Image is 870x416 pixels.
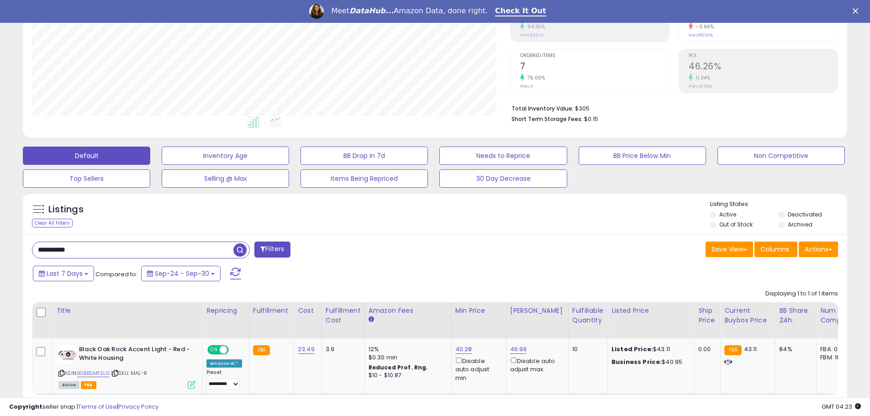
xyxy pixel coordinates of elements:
b: Black Oak Rock Accent Light - Red - White Housing [79,345,190,364]
button: Filters [254,242,290,258]
div: 0.00 [698,345,713,353]
button: Columns [754,242,797,257]
button: Needs to Reprice [439,147,567,165]
b: Listed Price: [612,345,653,353]
span: 43.11 [744,345,757,353]
div: Clear All Filters [32,219,73,227]
button: Items Being Repriced [301,169,428,188]
div: $43.11 [612,345,687,353]
span: All listings currently available for purchase on Amazon [58,381,79,389]
div: $0.30 min [369,353,444,362]
button: BB Drop in 7d [301,147,428,165]
div: $40.95 [612,358,687,366]
div: Preset: [206,369,242,390]
a: B0BBSMFSLG [77,369,110,377]
span: Columns [760,245,789,254]
div: $10 - $10.87 [369,372,444,379]
small: Prev: $39.14 [520,32,543,38]
li: $305 [511,102,831,113]
div: seller snap | | [9,403,158,411]
img: 31B-Ut5QfYL._SL40_.jpg [58,345,77,363]
div: ASIN: [58,345,195,388]
small: 11.04% [693,74,710,81]
div: Meet Amazon Data, done right. [331,6,488,16]
small: Prev: 86.00% [689,32,713,38]
div: 3.9 [326,345,358,353]
small: FBA [253,345,270,355]
div: Fulfillable Quantity [572,306,604,325]
span: OFF [227,346,242,354]
div: 10 [572,345,601,353]
h5: Listings [48,203,84,216]
a: Terms of Use [78,402,117,411]
span: $0.15 [584,115,598,123]
a: 40.28 [455,345,472,354]
span: | SKU: MAL-R [111,369,147,377]
span: Compared to: [95,270,137,279]
b: Short Term Storage Fees: [511,115,583,123]
div: Cost [298,306,318,316]
div: BB Share 24h. [779,306,812,325]
small: 75.00% [524,74,545,81]
button: Save View [706,242,753,257]
label: Archived [788,221,812,228]
i: DataHub... [349,6,394,15]
div: Fulfillment [253,306,290,316]
div: 84% [779,345,809,353]
div: Disable auto adjust min [455,356,499,382]
small: Prev: 41.66% [689,84,712,89]
h2: 46.26% [689,61,838,74]
div: FBM: 18 [820,353,850,362]
span: FBA [81,381,96,389]
div: Current Buybox Price [724,306,771,325]
button: 30 Day Decrease [439,169,567,188]
div: Amazon Fees [369,306,448,316]
span: 2025-10-8 04:23 GMT [822,402,861,411]
div: Listed Price [612,306,691,316]
b: Business Price: [612,358,662,366]
small: -0.66% [693,23,714,30]
label: Out of Stock [719,221,753,228]
button: Inventory Age [162,147,289,165]
span: Sep-24 - Sep-30 [155,269,209,278]
small: 94.35% [524,23,545,30]
b: Reduced Prof. Rng. [369,363,428,371]
span: Ordered Items [520,53,669,58]
div: Min Price [455,306,502,316]
button: Default [23,147,150,165]
button: Selling @ Max [162,169,289,188]
div: [PERSON_NAME] [510,306,564,316]
button: Actions [799,242,838,257]
button: BB Price Below Min [579,147,706,165]
span: ROI [689,53,838,58]
h2: 7 [520,61,669,74]
a: Check It Out [495,6,546,16]
div: Disable auto adjust max [510,356,561,374]
a: Privacy Policy [118,402,158,411]
div: Repricing [206,306,245,316]
p: Listing States: [710,200,847,209]
div: Close [853,8,862,14]
button: Top Sellers [23,169,150,188]
label: Deactivated [788,211,822,218]
div: Title [56,306,199,316]
label: Active [719,211,736,218]
b: Total Inventory Value: [511,105,574,112]
strong: Copyright [9,402,42,411]
small: Prev: 4 [520,84,533,89]
span: Last 7 Days [47,269,83,278]
small: Amazon Fees. [369,316,374,324]
a: 23.49 [298,345,315,354]
div: FBA: 0 [820,345,850,353]
div: Displaying 1 to 1 of 1 items [765,290,838,298]
a: 46.99 [510,345,527,354]
div: Fulfillment Cost [326,306,361,325]
button: Non Competitive [717,147,845,165]
small: FBA [724,345,741,355]
div: Num of Comp. [820,306,854,325]
button: Sep-24 - Sep-30 [141,266,221,281]
div: Amazon AI * [206,359,242,368]
div: 12% [369,345,444,353]
div: Ship Price [698,306,717,325]
img: Profile image for Georgie [309,4,324,19]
